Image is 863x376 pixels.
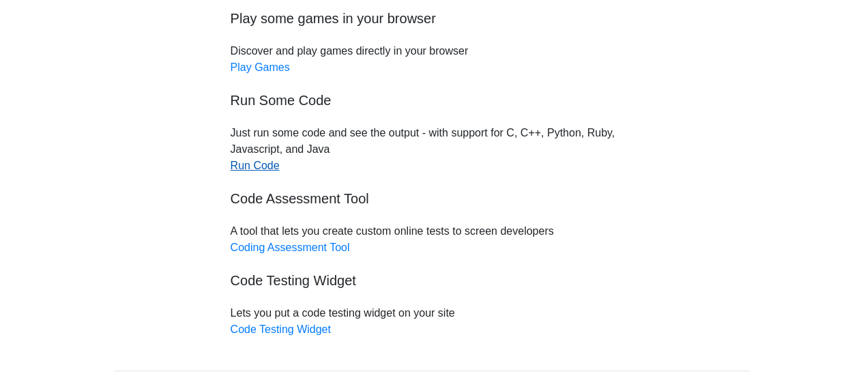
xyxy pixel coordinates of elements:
[231,272,633,289] h5: Code Testing Widget
[231,190,633,207] h5: Code Assessment Tool
[231,323,331,335] a: Code Testing Widget
[231,61,290,73] a: Play Games
[231,160,280,171] a: Run Code
[231,242,350,253] a: Coding Assessment Tool
[231,10,633,27] h5: Play some games in your browser
[231,92,633,109] h5: Run Some Code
